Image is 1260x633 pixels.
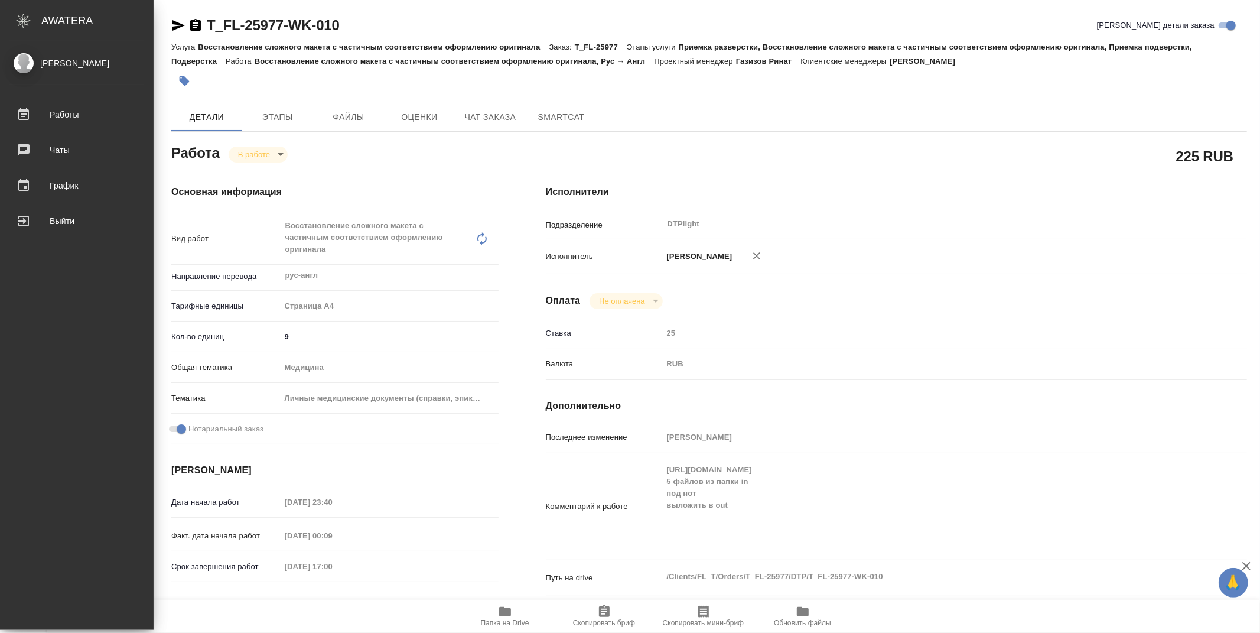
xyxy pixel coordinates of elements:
[753,600,852,633] button: Обновить файлы
[546,251,663,262] p: Исполнитель
[663,324,1189,342] input: Пустое поле
[171,392,281,404] p: Тематика
[744,243,770,269] button: Удалить исполнителя
[281,527,384,544] input: Пустое поле
[3,135,151,165] a: Чаты
[207,17,340,33] a: T_FL-25977-WK-010
[663,354,1189,374] div: RUB
[3,206,151,236] a: Выйти
[663,460,1189,551] textarea: [URL][DOMAIN_NAME] 5 файлов из папки in под нот выложить в out
[255,57,655,66] p: Восстановление сложного макета с частичным соответствием оформлению оригинала, Рус → Англ
[171,233,281,245] p: Вид работ
[1176,146,1233,166] h2: 225 RUB
[171,43,198,51] p: Услуга
[555,600,654,633] button: Скопировать бриф
[235,150,274,160] button: В работе
[654,600,753,633] button: Скопировать мини-бриф
[198,43,549,51] p: Восстановление сложного макета с частичным соответствием оформлению оригинала
[9,177,145,194] div: График
[546,219,663,231] p: Подразделение
[481,619,529,627] span: Папка на Drive
[627,43,679,51] p: Этапы услуги
[546,358,663,370] p: Валюта
[533,110,590,125] span: SmartCat
[171,561,281,573] p: Срок завершения работ
[546,327,663,339] p: Ставка
[9,212,145,230] div: Выйти
[575,43,627,51] p: T_FL-25977
[455,600,555,633] button: Папка на Drive
[736,57,801,66] p: Газизов Ринат
[1097,20,1215,31] span: [PERSON_NAME] детали заказа
[226,57,255,66] p: Работа
[800,57,890,66] p: Клиентские менеджеры
[281,328,499,345] input: ✎ Введи что-нибудь
[774,619,831,627] span: Обновить файлы
[890,57,964,66] p: [PERSON_NAME]
[178,110,235,125] span: Детали
[663,567,1189,587] textarea: /Clients/FL_T/Orders/T_FL-25977/DTP/T_FL-25977-WK-010
[9,141,145,159] div: Чаты
[9,57,145,70] div: [PERSON_NAME]
[9,106,145,124] div: Работы
[281,296,499,316] div: Страница А4
[171,185,499,199] h4: Основная информация
[188,423,263,435] span: Нотариальный заказ
[229,147,288,163] div: В работе
[3,100,151,129] a: Работы
[663,429,1189,446] input: Пустое поле
[546,399,1247,413] h4: Дополнительно
[281,388,499,408] div: Личные медицинские документы (справки, эпикризы)
[391,110,448,125] span: Оценки
[546,431,663,443] p: Последнее изменение
[663,619,744,627] span: Скопировать мини-бриф
[281,358,499,378] div: Медицина
[546,185,1247,199] h4: Исполнители
[249,110,306,125] span: Этапы
[171,331,281,343] p: Кол-во единиц
[546,294,581,308] h4: Оплата
[320,110,377,125] span: Файлы
[171,43,1192,66] p: Приемка разверстки, Восстановление сложного макета с частичным соответствием оформлению оригинала...
[549,43,575,51] p: Заказ:
[462,110,519,125] span: Чат заказа
[171,271,281,283] p: Направление перевода
[188,18,203,33] button: Скопировать ссылку
[1219,568,1248,598] button: 🙏
[595,296,648,306] button: Не оплачена
[663,251,732,262] p: [PERSON_NAME]
[3,171,151,200] a: График
[590,293,662,309] div: В работе
[573,619,635,627] span: Скопировать бриф
[1223,570,1243,595] span: 🙏
[171,300,281,312] p: Тарифные единицы
[171,463,499,478] h4: [PERSON_NAME]
[281,558,384,575] input: Пустое поле
[654,57,735,66] p: Проектный менеджер
[546,572,663,584] p: Путь на drive
[41,9,154,33] div: AWATERA
[171,141,220,163] h2: Работа
[171,68,197,94] button: Добавить тэг
[546,501,663,512] p: Комментарий к работе
[171,362,281,374] p: Общая тематика
[171,496,281,508] p: Дата начала работ
[171,18,185,33] button: Скопировать ссылку для ЯМессенджера
[281,494,384,511] input: Пустое поле
[171,530,281,542] p: Факт. дата начала работ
